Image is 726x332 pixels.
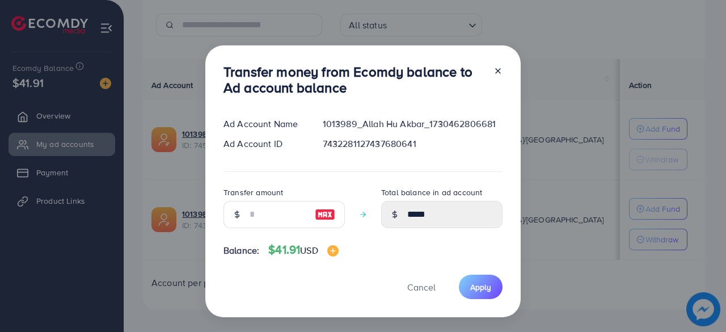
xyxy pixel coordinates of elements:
[459,275,503,299] button: Apply
[314,137,512,150] div: 7432281127437680641
[315,208,335,221] img: image
[314,117,512,131] div: 1013989_Allah Hu Akbar_1730462806681
[393,275,450,299] button: Cancel
[300,244,318,257] span: USD
[407,281,436,293] span: Cancel
[214,137,314,150] div: Ad Account ID
[223,64,484,96] h3: Transfer money from Ecomdy balance to Ad account balance
[223,244,259,257] span: Balance:
[268,243,338,257] h4: $41.91
[327,245,339,257] img: image
[223,187,283,198] label: Transfer amount
[470,281,491,293] span: Apply
[381,187,482,198] label: Total balance in ad account
[214,117,314,131] div: Ad Account Name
